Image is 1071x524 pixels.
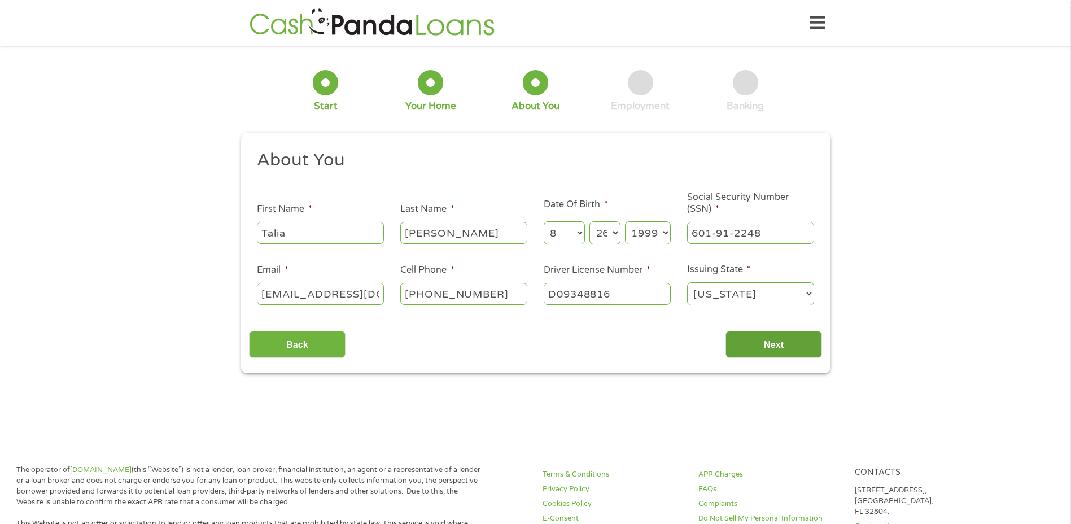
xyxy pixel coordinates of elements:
[727,100,764,112] div: Banking
[611,100,670,112] div: Employment
[544,264,650,276] label: Driver License Number
[544,199,608,211] label: Date Of Birth
[512,100,559,112] div: About You
[400,283,527,304] input: (541) 754-3010
[257,264,288,276] label: Email
[400,222,527,243] input: Smith
[400,203,454,215] label: Last Name
[70,465,132,474] a: [DOMAIN_NAME]
[257,222,384,243] input: John
[543,513,685,524] a: E-Consent
[543,499,685,509] a: Cookies Policy
[16,465,485,508] p: The operator of (this “Website”) is not a lender, loan broker, financial institution, an agent or...
[405,100,456,112] div: Your Home
[687,222,814,243] input: 078-05-1120
[257,149,806,172] h2: About You
[257,283,384,304] input: john@gmail.com
[543,484,685,495] a: Privacy Policy
[249,331,346,359] input: Back
[543,469,685,480] a: Terms & Conditions
[698,513,841,524] a: Do Not Sell My Personal Information
[246,7,498,39] img: GetLoanNow Logo
[687,191,814,215] label: Social Security Number (SSN)
[687,264,751,276] label: Issuing State
[698,484,841,495] a: FAQs
[698,469,841,480] a: APR Charges
[855,485,997,517] p: [STREET_ADDRESS], [GEOGRAPHIC_DATA], FL 32804.
[698,499,841,509] a: Complaints
[725,331,822,359] input: Next
[400,264,454,276] label: Cell Phone
[257,203,312,215] label: First Name
[855,468,997,478] h4: Contacts
[314,100,338,112] div: Start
